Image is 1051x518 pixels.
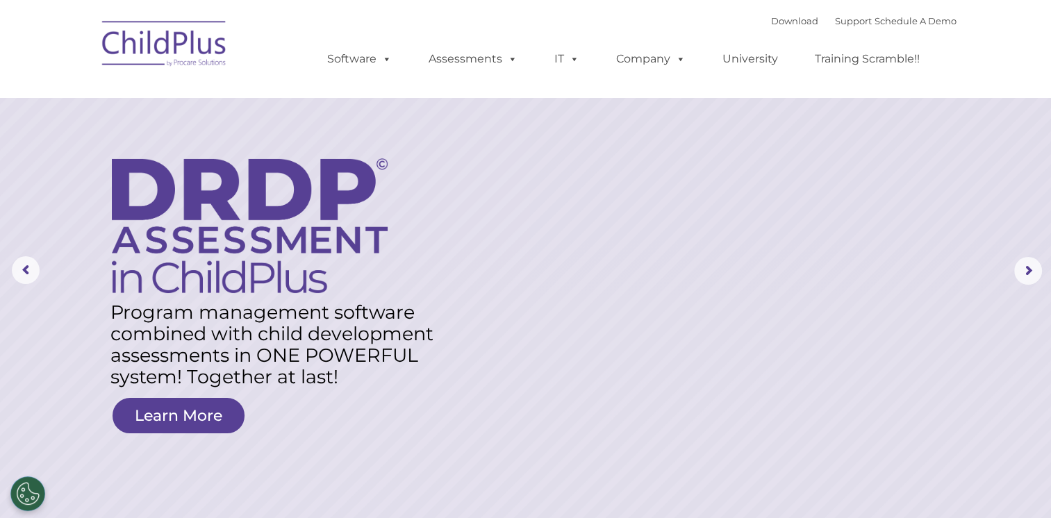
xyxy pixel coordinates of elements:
[415,45,531,73] a: Assessments
[113,398,245,433] a: Learn More
[112,158,388,293] img: DRDP Assessment in ChildPlus
[313,45,406,73] a: Software
[193,149,252,159] span: Phone number
[709,45,792,73] a: University
[602,45,700,73] a: Company
[540,45,593,73] a: IT
[801,45,934,73] a: Training Scramble!!
[771,15,957,26] font: |
[10,476,45,511] button: Cookies Settings
[193,92,235,102] span: Last name
[875,15,957,26] a: Schedule A Demo
[771,15,818,26] a: Download
[835,15,872,26] a: Support
[95,11,234,81] img: ChildPlus by Procare Solutions
[110,301,447,387] rs-layer: Program management software combined with child development assessments in ONE POWERFUL system! T...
